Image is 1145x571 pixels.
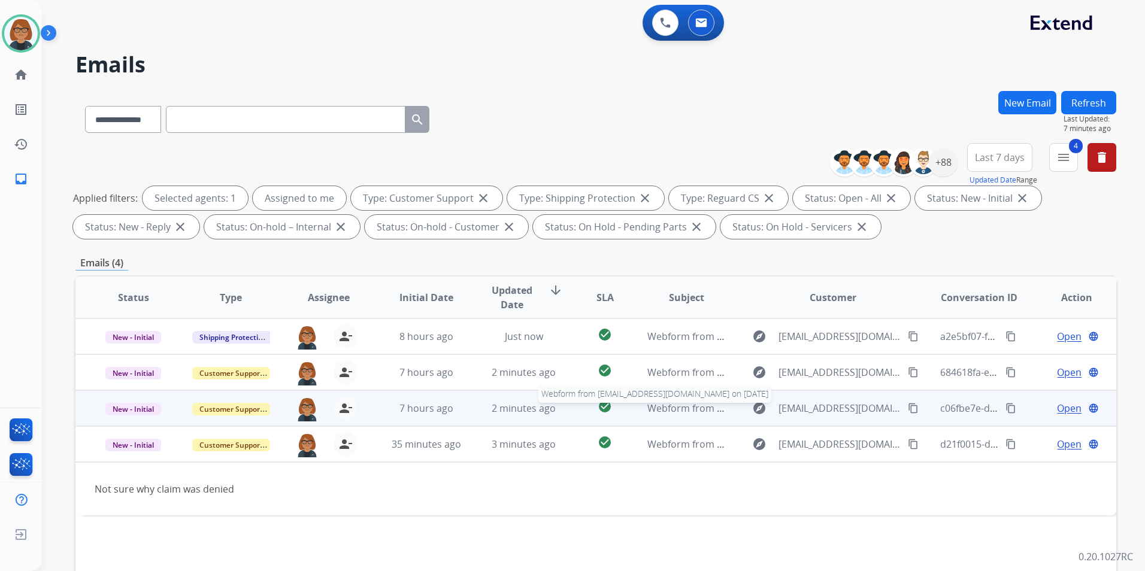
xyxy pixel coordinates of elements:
span: [EMAIL_ADDRESS][DOMAIN_NAME] [779,329,901,344]
span: Initial Date [399,290,453,305]
button: 4 [1049,143,1078,172]
mat-icon: close [638,191,652,205]
span: SLA [596,290,614,305]
span: Assignee [308,290,350,305]
span: 8 hours ago [399,330,453,343]
span: New - Initial [105,367,161,379]
mat-icon: home [14,68,28,82]
mat-icon: person_remove [338,365,353,379]
mat-icon: content_copy [1005,331,1016,342]
img: agent-avatar [295,324,319,350]
mat-icon: close [476,191,490,205]
span: Open [1057,401,1082,415]
div: Selected agents: 1 [143,186,248,210]
img: agent-avatar [295,432,319,457]
button: New Email [998,91,1056,114]
mat-icon: language [1088,439,1099,449]
span: Customer Support [192,403,270,415]
img: avatar [4,17,38,50]
mat-icon: check_circle [598,327,612,342]
mat-icon: explore [752,401,767,415]
mat-icon: close [689,220,704,234]
div: Status: New - Reply [73,215,199,239]
mat-icon: person_remove [338,329,353,344]
button: Updated Date [970,175,1016,185]
mat-icon: close [334,220,348,234]
span: Open [1057,329,1082,344]
mat-icon: close [855,220,869,234]
th: Action [1019,277,1116,318]
mat-icon: menu [1056,150,1071,165]
span: Open [1057,437,1082,451]
mat-icon: language [1088,403,1099,414]
span: Conversation ID [941,290,1017,305]
mat-icon: check_circle [598,363,612,378]
span: Webform from [EMAIL_ADDRESS][DOMAIN_NAME] on [DATE] [647,402,919,415]
mat-icon: language [1088,367,1099,378]
button: Refresh [1061,91,1116,114]
mat-icon: close [173,220,187,234]
span: Open [1057,365,1082,379]
p: 0.20.1027RC [1079,549,1133,564]
span: Webform from [EMAIL_ADDRESS][DOMAIN_NAME] on [DATE] [538,385,771,403]
mat-icon: explore [752,437,767,451]
span: Status [118,290,149,305]
span: Webform from [EMAIL_ADDRESS][DOMAIN_NAME] on [DATE] [647,366,919,379]
mat-icon: close [1015,191,1029,205]
mat-icon: content_copy [908,331,919,342]
mat-icon: search [410,113,425,127]
div: Type: Customer Support [351,186,502,210]
div: Status: New - Initial [915,186,1041,210]
mat-icon: content_copy [1005,367,1016,378]
span: New - Initial [105,331,161,344]
mat-icon: arrow_downward [549,283,563,297]
mat-icon: close [762,191,776,205]
p: Applied filters: [73,191,138,205]
div: Status: On Hold - Servicers [720,215,881,239]
span: d21f0015-d30f-4d21-bc3d-a8fb77f0f67b [940,438,1116,451]
mat-icon: content_copy [1005,403,1016,414]
mat-icon: check_circle [598,435,612,449]
mat-icon: close [884,191,898,205]
span: [EMAIL_ADDRESS][DOMAIN_NAME] [779,437,901,451]
div: Status: Open - All [793,186,910,210]
mat-icon: person_remove [338,437,353,451]
div: Assigned to me [253,186,346,210]
div: Status: On-hold - Customer [365,215,528,239]
mat-icon: history [14,137,28,151]
span: a2e5bf07-f8a7-4cb4-9828-6af4926ad7b7 [940,330,1119,343]
mat-icon: explore [752,365,767,379]
span: Last Updated: [1064,114,1116,124]
span: Customer Support [192,439,270,451]
mat-icon: content_copy [908,439,919,449]
span: 7 minutes ago [1064,124,1116,133]
div: Status: On Hold - Pending Parts [533,215,716,239]
mat-icon: close [502,220,516,234]
p: Emails (4) [75,256,128,271]
span: 3 minutes ago [492,438,556,451]
mat-icon: person_remove [338,401,353,415]
span: [EMAIL_ADDRESS][DOMAIN_NAME] [779,365,901,379]
mat-icon: explore [752,329,767,344]
span: Last 7 days [975,155,1025,160]
span: Range [970,175,1037,185]
span: Webform from [EMAIL_ADDRESS][DOMAIN_NAME] on [DATE] [647,438,919,451]
div: +88 [929,148,958,177]
span: New - Initial [105,403,161,415]
h2: Emails [75,53,1116,77]
span: 684618fa-e623-4d83-9384-0614c39bba09 [940,366,1123,379]
span: 2 minutes ago [492,366,556,379]
span: Subject [669,290,704,305]
span: Just now [505,330,543,343]
div: Status: On-hold – Internal [204,215,360,239]
span: 4 [1069,139,1083,153]
mat-icon: content_copy [908,403,919,414]
span: Customer [810,290,856,305]
button: Last 7 days [967,143,1032,172]
span: 35 minutes ago [392,438,461,451]
div: Not sure why claim was denied [95,482,902,496]
img: agent-avatar [295,360,319,385]
span: Updated Date [485,283,539,312]
span: Type [220,290,242,305]
span: Customer Support [192,367,270,379]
